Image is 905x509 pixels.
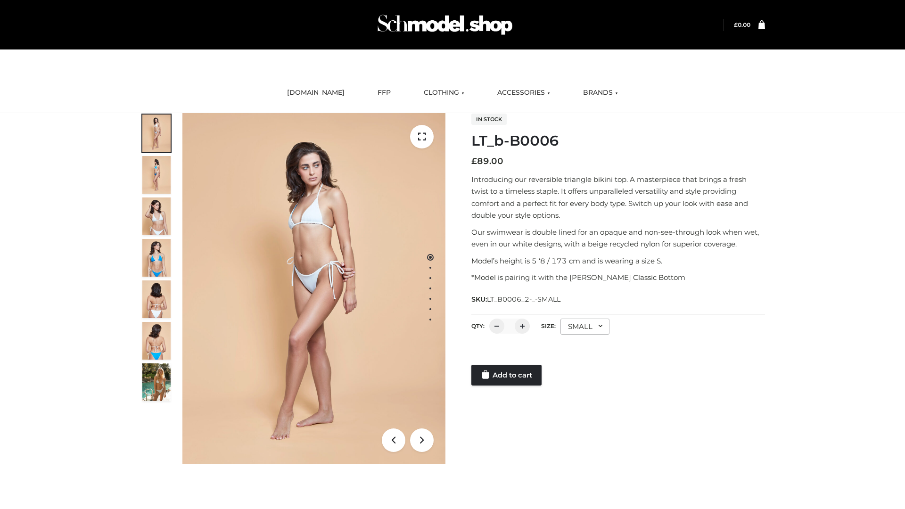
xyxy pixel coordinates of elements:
[182,113,445,464] img: ArielClassicBikiniTop_CloudNine_AzureSky_OW114ECO_1
[576,82,625,103] a: BRANDS
[142,115,171,152] img: ArielClassicBikiniTop_CloudNine_AzureSky_OW114ECO_1-scaled.jpg
[142,156,171,194] img: ArielClassicBikiniTop_CloudNine_AzureSky_OW114ECO_2-scaled.jpg
[142,197,171,235] img: ArielClassicBikiniTop_CloudNine_AzureSky_OW114ECO_3-scaled.jpg
[471,156,477,166] span: £
[417,82,471,103] a: CLOTHING
[374,6,516,43] img: Schmodel Admin 964
[471,322,485,329] label: QTY:
[471,173,765,222] p: Introducing our reversible triangle bikini top. A masterpiece that brings a fresh twist to a time...
[142,363,171,401] img: Arieltop_CloudNine_AzureSky2.jpg
[560,319,609,335] div: SMALL
[370,82,398,103] a: FFP
[487,295,560,304] span: LT_B0006_2-_-SMALL
[471,226,765,250] p: Our swimwear is double lined for an opaque and non-see-through look when wet, even in our white d...
[142,322,171,360] img: ArielClassicBikiniTop_CloudNine_AzureSky_OW114ECO_8-scaled.jpg
[471,255,765,267] p: Model’s height is 5 ‘8 / 173 cm and is wearing a size S.
[734,21,738,28] span: £
[471,132,765,149] h1: LT_b-B0006
[471,114,507,125] span: In stock
[471,271,765,284] p: *Model is pairing it with the [PERSON_NAME] Classic Bottom
[280,82,352,103] a: [DOMAIN_NAME]
[734,21,750,28] bdi: 0.00
[471,294,561,305] span: SKU:
[142,239,171,277] img: ArielClassicBikiniTop_CloudNine_AzureSky_OW114ECO_4-scaled.jpg
[471,365,542,386] a: Add to cart
[734,21,750,28] a: £0.00
[541,322,556,329] label: Size:
[471,156,503,166] bdi: 89.00
[142,280,171,318] img: ArielClassicBikiniTop_CloudNine_AzureSky_OW114ECO_7-scaled.jpg
[490,82,557,103] a: ACCESSORIES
